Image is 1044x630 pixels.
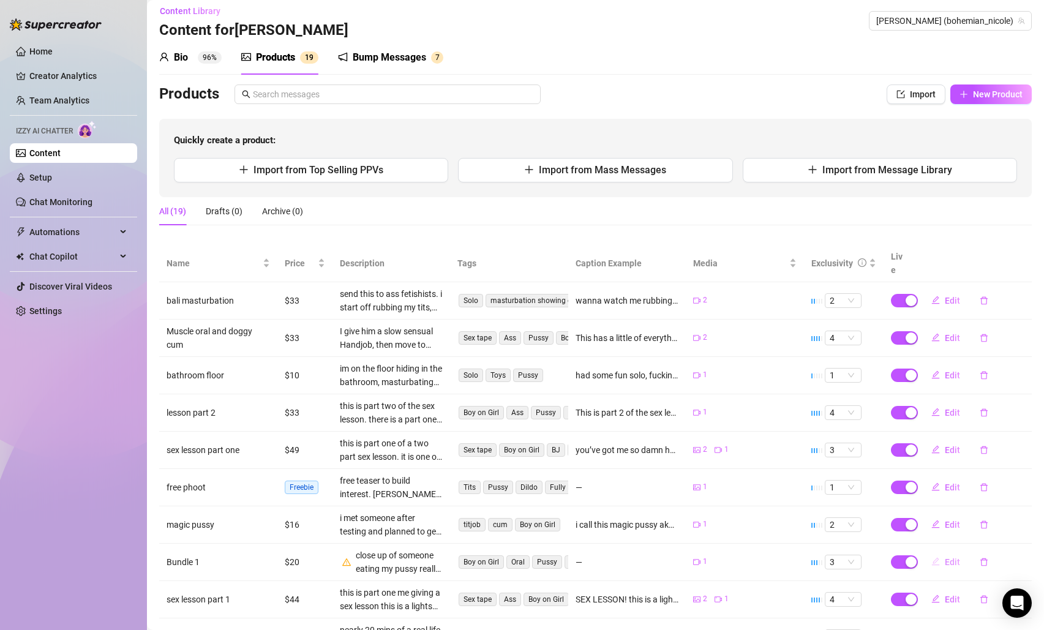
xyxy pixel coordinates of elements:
[556,331,601,345] span: Boy on Girl
[338,52,348,62] span: notification
[970,515,998,534] button: delete
[159,506,277,544] td: magic pussy
[970,366,998,385] button: delete
[340,287,443,314] div: send this to ass fetishists. i start off rubbing my tits, then i bend over in doggy and play with...
[277,394,332,432] td: $33
[159,320,277,357] td: Muscle oral and doggy cum
[459,331,497,345] span: Sex tape
[499,443,544,457] span: Boy on Girl
[159,544,277,581] td: Bundle 1
[488,518,513,531] span: cum
[980,520,988,529] span: delete
[174,135,276,146] strong: Quickly create a product:
[159,394,277,432] td: lesson part 2
[565,555,617,569] span: pussy eating
[486,369,511,382] span: Toys
[198,51,222,64] sup: 96%
[524,331,554,345] span: Pussy
[980,296,988,305] span: delete
[159,357,277,394] td: bathroom floor
[970,291,998,310] button: delete
[159,432,277,469] td: sex lesson part one
[693,558,700,566] span: video-camera
[980,483,988,492] span: delete
[340,437,443,463] div: this is part one of a two part sex lesson. it is one of the favorites in my collection of videos ...
[174,158,448,182] button: Import from Top Selling PPVs
[970,478,998,497] button: delete
[524,593,569,606] span: Boy on Girl
[356,549,443,576] div: close up of someone eating my pussy really well. not full body.
[811,257,853,270] div: Exclusivity
[576,406,679,419] div: This is part 2 of the sex lesson The techniques we practiced clearly were working 😉 He makes me c...
[931,445,940,454] span: edit
[693,334,700,342] span: video-camera
[1002,588,1032,618] div: Open Intercom Messenger
[253,88,533,101] input: Search messages
[459,294,483,307] span: Solo
[703,444,707,456] span: 2
[340,511,443,538] div: i met someone after testing and planned to get railed bare. we start off with some mutual masturb...
[563,406,601,419] span: Sex tape
[174,50,188,65] div: Bio
[239,165,249,174] span: plus
[945,482,960,492] span: Edit
[545,481,594,494] span: Fully Naked
[830,481,857,494] span: 1
[693,484,700,491] span: picture
[724,444,729,456] span: 1
[703,407,707,418] span: 1
[830,369,857,382] span: 1
[693,596,700,603] span: picture
[340,474,443,501] div: free teaser to build interest. [PERSON_NAME] is lying on a bed, wearing nothing but a tiny black ...
[300,51,318,64] sup: 19
[945,557,960,567] span: Edit
[980,446,988,454] span: delete
[547,443,565,457] span: BJ
[29,197,92,207] a: Chat Monitoring
[686,245,804,282] th: Media
[724,593,729,605] span: 1
[922,515,970,534] button: Edit
[29,173,52,182] a: Setup
[532,555,562,569] span: Pussy
[945,408,960,418] span: Edit
[160,6,220,16] span: Content Library
[822,164,952,176] span: Import from Message Library
[693,521,700,528] span: video-camera
[340,324,443,351] div: I give him a slow sensual Handjob, then move to teasing BJ. the [DEMOGRAPHIC_DATA] model I filmed...
[922,403,970,422] button: Edit
[459,518,486,531] span: titjob
[29,96,89,105] a: Team Analytics
[945,594,960,604] span: Edit
[1018,17,1025,24] span: team
[340,586,443,613] div: this is part one me giving a sex lesson this is a lights on video featuring my gorgeous tits...te...
[459,593,497,606] span: Sex tape
[459,406,504,419] span: Boy on Girl
[910,89,936,99] span: Import
[167,257,260,270] span: Name
[576,481,679,494] div: —
[858,258,866,267] span: info-circle
[973,89,1023,99] span: New Product
[703,556,707,568] span: 1
[159,84,219,104] h3: Products
[743,158,1017,182] button: Import from Message Library
[159,52,169,62] span: user
[256,50,295,65] div: Products
[703,481,707,493] span: 1
[277,357,332,394] td: $10
[693,297,700,304] span: video-camera
[703,593,707,605] span: 2
[970,403,998,422] button: delete
[340,399,443,426] div: this is part two of the sex lesson. there is a part one and a part two. it starts out with him ea...
[506,406,528,419] span: Ass
[980,334,988,342] span: delete
[703,519,707,530] span: 1
[277,320,332,357] td: $33
[29,148,61,158] a: Content
[285,257,315,270] span: Price
[931,296,940,304] span: edit
[980,371,988,380] span: delete
[159,282,277,320] td: bali masturbation
[931,370,940,379] span: edit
